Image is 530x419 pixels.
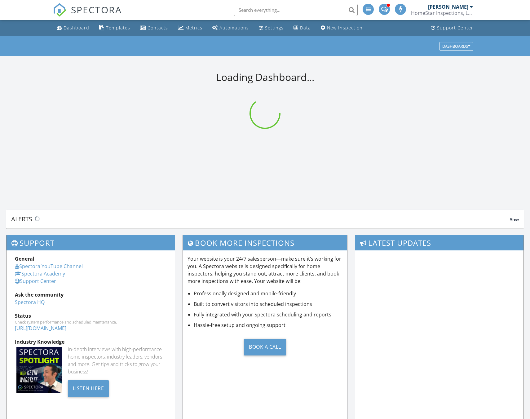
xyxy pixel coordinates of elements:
div: Dashboard [64,25,89,31]
a: Spectora HQ [15,299,45,306]
span: View [510,217,519,222]
strong: General [15,255,34,262]
img: Spectoraspolightmain [16,347,62,393]
div: HomeStar Inspections, LLC [411,10,473,16]
h3: Latest Updates [355,235,523,250]
div: Templates [106,25,130,31]
a: [URL][DOMAIN_NAME] [15,325,66,332]
div: Automations [219,25,249,31]
button: Dashboards [439,42,473,51]
a: Templates [97,22,133,34]
div: Contacts [148,25,168,31]
a: Contacts [138,22,170,34]
a: New Inspection [318,22,365,34]
a: Book a Call [188,334,343,360]
a: Metrics [175,22,205,34]
div: Industry Knowledge [15,338,166,346]
div: Dashboards [442,44,470,48]
a: Spectora Academy [15,270,65,277]
a: Dashboard [54,22,92,34]
div: Data [300,25,311,31]
div: New Inspection [327,25,363,31]
a: Support Center [428,22,476,34]
h3: Support [7,235,175,250]
div: Listen Here [68,380,109,397]
input: Search everything... [234,4,358,16]
li: Professionally designed and mobile-friendly [194,290,343,297]
a: SPECTORA [53,8,122,21]
li: Hassle-free setup and ongoing support [194,321,343,329]
div: Metrics [185,25,202,31]
li: Built to convert visitors into scheduled inspections [194,300,343,308]
div: Check system performance and scheduled maintenance. [15,320,166,324]
div: Support Center [437,25,473,31]
div: [PERSON_NAME] [428,4,468,10]
div: Settings [265,25,284,31]
a: Listen Here [68,385,109,391]
img: The Best Home Inspection Software - Spectora [53,3,67,17]
div: Book a Call [244,339,286,355]
li: Fully integrated with your Spectora scheduling and reports [194,311,343,318]
div: Ask the community [15,291,166,298]
div: Status [15,312,166,320]
p: Your website is your 24/7 salesperson—make sure it’s working for you. A Spectora website is desig... [188,255,343,285]
a: Support Center [15,278,56,284]
a: Data [291,22,313,34]
a: Spectora YouTube Channel [15,263,83,270]
span: SPECTORA [71,3,122,16]
div: In-depth interviews with high-performance home inspectors, industry leaders, vendors and more. Ge... [68,346,166,375]
a: Settings [256,22,286,34]
a: Automations (Advanced) [210,22,251,34]
div: Alerts [11,215,510,223]
h3: Book More Inspections [183,235,347,250]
